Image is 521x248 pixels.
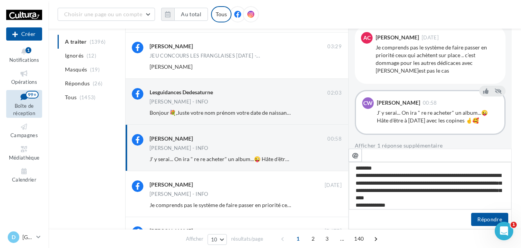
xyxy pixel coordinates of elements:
div: [PERSON_NAME] [377,100,420,105]
div: [PERSON_NAME] [376,35,419,40]
span: CW [363,99,373,107]
button: Répondre [471,213,508,226]
span: (26) [93,80,102,87]
span: [PERSON_NAME] [150,63,192,70]
span: 00:58 [423,100,437,105]
div: [PERSON_NAME] - INFO [150,146,208,151]
i: @ [352,151,359,158]
span: 03:29 [327,43,342,50]
button: Afficher 1 réponse supplémentaire [355,141,443,150]
span: 140 [351,233,367,245]
div: [PERSON_NAME] [150,181,193,189]
span: 3 [321,233,333,245]
div: [PERSON_NAME] [150,42,193,50]
span: 2 [307,233,319,245]
span: Opérations [11,79,37,85]
div: 99+ [26,91,39,99]
span: Notifications [9,57,39,63]
div: Je comprends pas le système de faire passer en priorité ceux qui achètent sur place .. c’est domm... [376,44,499,75]
span: 02:03 [327,90,342,97]
span: (1453) [80,94,96,100]
a: Opérations [6,68,42,87]
span: AC [363,34,371,42]
div: [PERSON_NAME] - INFO [150,192,208,197]
span: (12) [87,53,96,59]
span: [DATE] [325,182,342,189]
span: Répondus [65,80,90,87]
div: [PERSON_NAME] - INFO [150,99,208,104]
button: 10 [208,234,227,245]
div: Nouvelle campagne [6,27,42,41]
span: J' y serai... On ira " re re acheter" un album...😜 Hâte d'être à [DATE] avec les copines 🤞🥰 [150,156,364,162]
span: Campagnes [10,132,38,138]
a: Calendrier [6,165,42,184]
div: 1 [26,47,31,53]
span: 10 [211,236,218,243]
span: Masqués [65,66,87,73]
span: résultats/page [231,235,263,243]
button: Au total [161,8,208,21]
span: Boîte de réception [13,103,35,116]
button: @ [349,149,362,162]
span: (19) [90,66,100,73]
span: Calendrier [12,177,36,183]
a: Boîte de réception99+ [6,90,42,118]
a: Médiathèque [6,143,42,162]
button: Notifications 1 [6,46,42,65]
span: Tous [65,93,77,101]
span: 1 [292,233,304,245]
span: 00:58 [327,136,342,143]
span: Médiathèque [9,155,40,161]
button: Au total [174,8,208,21]
iframe: Intercom live chat [495,222,513,240]
span: ... [336,233,348,245]
span: 1 [511,222,517,228]
button: Choisir une page ou un compte [58,8,155,21]
a: Campagnes [6,121,42,140]
span: [DATE] [325,228,342,235]
span: Afficher [186,235,203,243]
a: D [GEOGRAPHIC_DATA] [6,230,42,245]
span: Ignorés [65,52,83,59]
span: [DATE] [422,35,439,40]
div: Lesguidances Dedesaturne [150,88,213,96]
p: [GEOGRAPHIC_DATA] [22,233,33,241]
span: Choisir une page ou un compte [64,11,142,17]
button: Créer [6,27,42,41]
div: [PERSON_NAME] [150,135,193,143]
div: J' y serai... On ira " re re acheter" un album...😜 Hâte d'être à [DATE] avec les copines 🤞🥰 [377,109,498,124]
span: JEU CONCOURS LES FRANGLAISES [DATE] -... [150,53,260,58]
div: [PERSON_NAME] [150,227,193,235]
div: Tous [211,6,232,22]
span: D [12,233,15,241]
